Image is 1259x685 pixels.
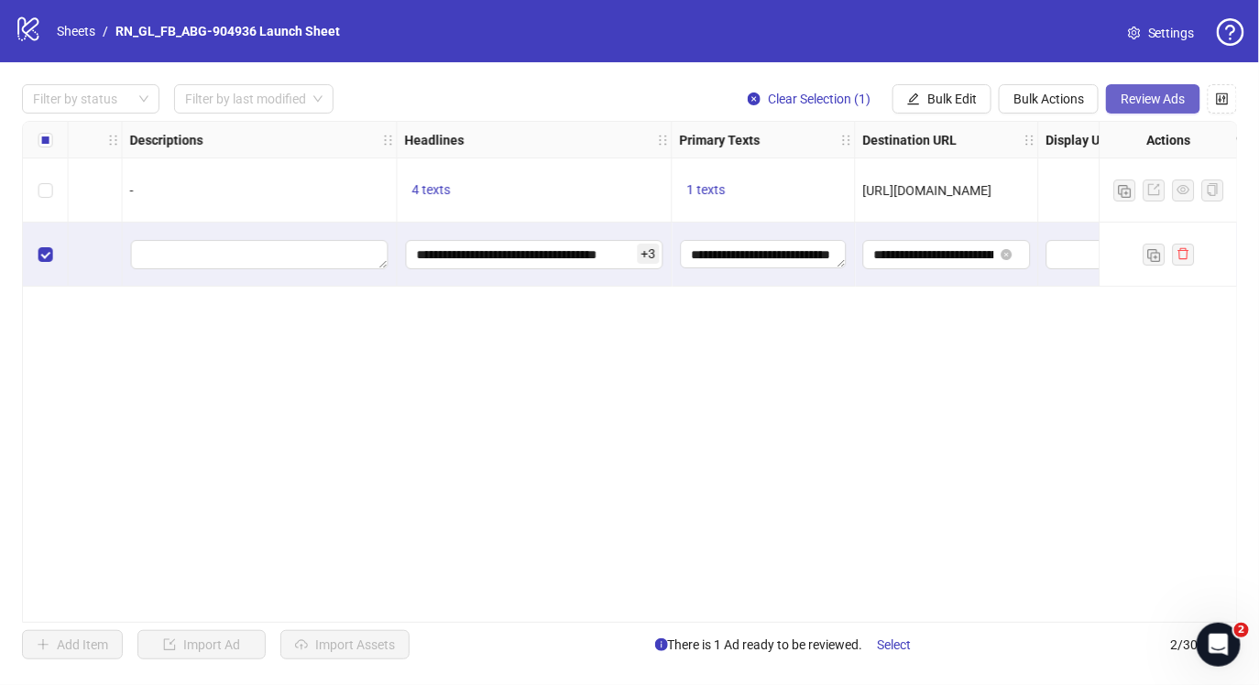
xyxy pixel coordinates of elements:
[1024,134,1036,147] span: holder
[1114,179,1136,201] button: Duplicate
[405,239,664,270] div: Edit values
[892,84,991,114] button: Bulk Edit
[1036,134,1049,147] span: holder
[1013,92,1084,106] span: Bulk Actions
[23,223,69,287] div: Select row 2
[1106,84,1200,114] button: Review Ads
[23,158,69,223] div: Select row 1
[130,183,134,198] span: -
[1144,244,1166,266] button: Duplicate
[638,244,660,264] span: + 3
[1121,92,1186,106] span: Review Ads
[863,130,958,150] strong: Destination URL
[1216,92,1229,105] span: control
[107,134,120,147] span: holder
[655,638,668,651] span: info-circle
[680,130,761,150] strong: Primary Texts
[1034,122,1038,158] div: Resize Destination URL column
[863,183,992,198] span: [URL][DOMAIN_NAME]
[850,122,855,158] div: Resize Primary Texts column
[405,179,458,201] button: 4 texts
[112,21,344,41] a: RN_GL_FB_ABG-904936 Launch Sheet
[863,630,926,659] button: Select
[22,630,123,659] button: Add Item
[907,92,920,105] span: edit
[53,21,99,41] a: Sheets
[1177,183,1190,196] span: eye
[137,630,266,659] button: Import Ad
[1208,84,1237,114] button: Configure table settings
[1148,23,1195,43] span: Settings
[382,134,395,147] span: holder
[657,134,670,147] span: holder
[1147,130,1191,150] strong: Actions
[130,130,203,150] strong: Descriptions
[405,130,465,150] strong: Headlines
[1217,18,1244,46] span: question-circle
[130,239,389,270] div: Edit values
[395,134,408,147] span: holder
[1113,18,1210,48] a: Settings
[1234,623,1249,637] span: 2
[23,122,69,158] div: Select all rows
[103,21,108,41] li: /
[999,84,1099,114] button: Bulk Actions
[670,134,683,147] span: holder
[280,630,410,659] button: Import Assets
[680,239,848,270] div: Edit values
[1148,183,1161,196] span: export
[680,179,733,201] button: 1 texts
[878,637,912,652] span: Select
[1002,249,1013,260] button: close-circle
[687,182,726,197] span: 1 texts
[840,134,853,147] span: holder
[120,134,133,147] span: holder
[927,92,977,106] span: Bulk Edit
[1197,623,1241,667] iframe: Intercom live chat
[768,92,870,106] span: Clear Selection (1)
[667,122,672,158] div: Resize Headlines column
[655,630,926,659] span: There is 1 Ad ready to be reviewed.
[748,92,761,105] span: close-circle
[1046,130,1116,150] strong: Display URL
[853,134,866,147] span: holder
[733,84,885,114] button: Clear Selection (1)
[412,182,451,197] span: 4 texts
[1171,635,1237,655] span: 2 / 300 items
[392,122,397,158] div: Resize Descriptions column
[117,122,122,158] div: Resize Assets column
[1128,27,1141,39] span: setting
